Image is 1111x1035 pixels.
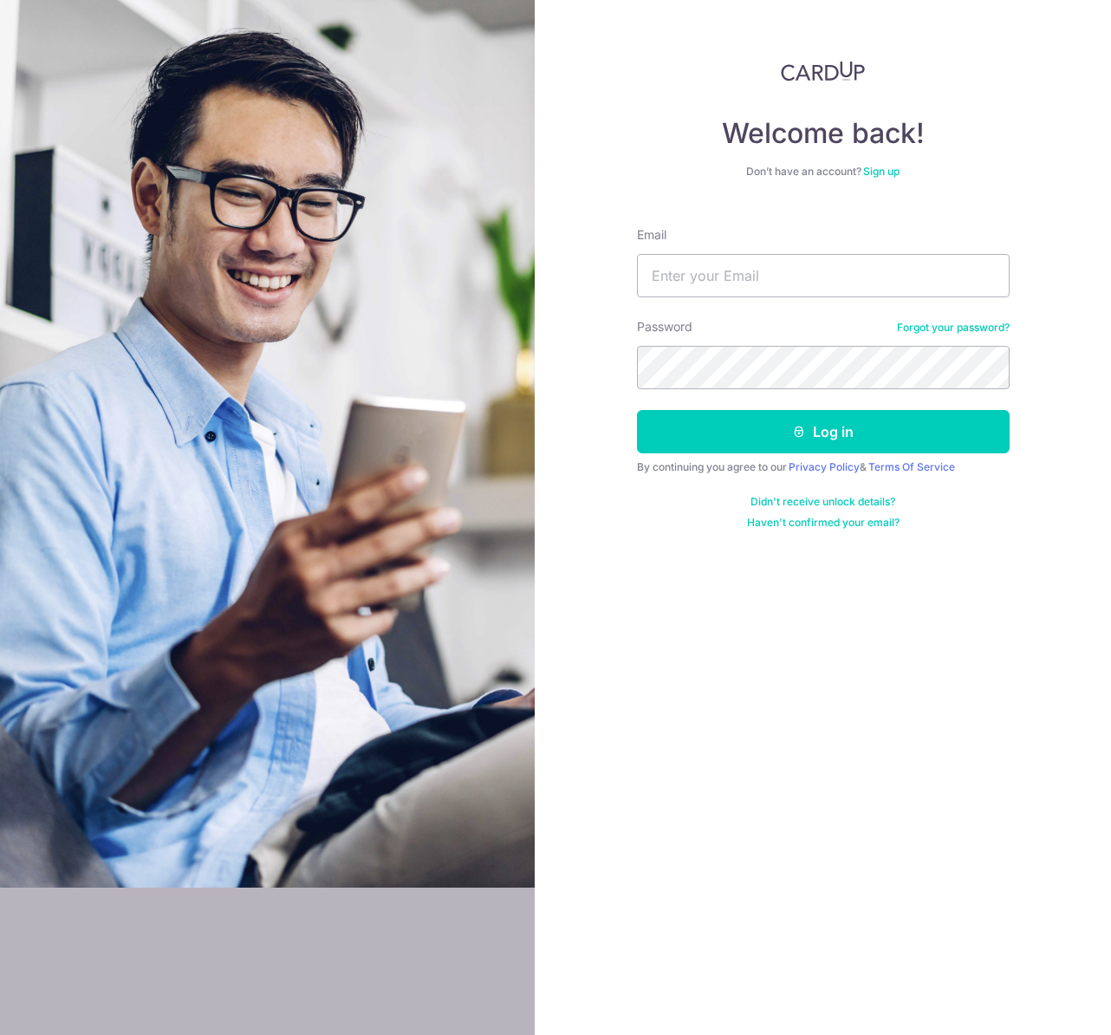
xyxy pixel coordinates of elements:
[750,495,895,509] a: Didn't receive unlock details?
[897,321,1010,335] a: Forgot your password?
[637,116,1010,151] h4: Welcome back!
[789,460,860,473] a: Privacy Policy
[637,165,1010,179] div: Don’t have an account?
[637,460,1010,474] div: By continuing you agree to our &
[637,410,1010,453] button: Log in
[637,318,692,335] label: Password
[747,516,900,530] a: Haven't confirmed your email?
[637,226,666,244] label: Email
[781,61,866,81] img: CardUp Logo
[868,460,955,473] a: Terms Of Service
[863,165,900,178] a: Sign up
[637,254,1010,297] input: Enter your Email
